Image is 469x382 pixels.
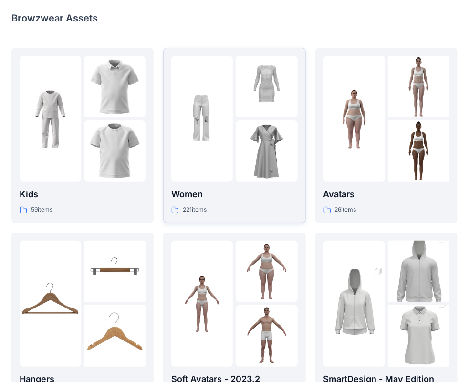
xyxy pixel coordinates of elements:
img: folder 1 [20,273,81,334]
img: folder 2 [236,241,297,302]
img: folder 1 [20,88,81,150]
img: folder 1 [171,273,233,334]
img: folder 1 [323,88,385,150]
p: 221 items [183,205,207,215]
img: folder 3 [236,305,297,367]
p: Avatars [323,188,449,201]
img: folder 1 [171,88,233,150]
img: folder 1 [323,257,385,350]
img: folder 2 [236,56,297,117]
img: folder 3 [388,120,449,182]
a: folder 1folder 2folder 3Kids59items [11,48,154,223]
img: folder 3 [84,305,146,367]
p: 26 items [335,205,356,215]
p: Women [171,188,297,201]
img: folder 3 [84,120,146,182]
img: folder 2 [84,241,146,302]
a: folder 1folder 2folder 3Avatars26items [315,48,458,223]
p: 59 items [31,205,52,215]
p: Kids [20,188,146,201]
img: folder 3 [236,120,297,182]
img: folder 2 [388,56,449,117]
p: Browzwear Assets [11,11,98,25]
img: folder 2 [84,56,146,117]
a: folder 1folder 2folder 3Women221items [163,48,305,223]
img: folder 2 [388,225,449,318]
